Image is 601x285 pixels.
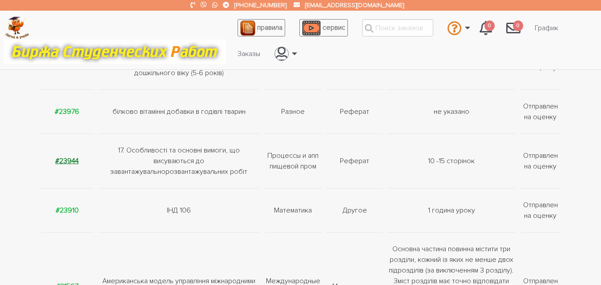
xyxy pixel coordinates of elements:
a: График [528,20,565,36]
td: Другое [324,188,385,232]
td: Отправлен на оценку [518,188,561,232]
td: не указано [385,89,517,133]
span: 0 [484,20,495,32]
td: Процессы и апп пищевой пром [262,133,325,188]
a: #23910 [56,206,79,215]
td: Реферат [324,89,385,133]
td: Разное [262,89,325,133]
span: 0 [513,20,524,32]
a: 0 [472,16,499,40]
a: #23976 [55,107,79,116]
a: сервис [299,19,348,36]
span: правила [257,23,282,32]
td: 17. Особливості та основні вимоги, що висуваються до завантажувальнорозвантажувальних робіт [96,133,262,188]
img: play_icon-49f7f135c9dc9a03216cfdbccbe1e3994649169d890fb554cedf0eac35a01ba8.png [302,20,321,36]
td: Математика [262,188,325,232]
input: Поиск заказов [362,19,433,36]
a: [EMAIL_ADDRESS][DOMAIN_NAME] [305,1,404,9]
a: #23944 [55,157,79,165]
td: 10 -15 сторінок [385,133,517,188]
img: logo-c4363faeb99b52c628a42810ed6dfb4293a56d4e4775eb116515dfe7f33672af.png [5,16,29,39]
td: 1 година уроку [385,188,517,232]
a: правила [238,19,285,36]
td: ІНД 106 [96,188,262,232]
img: agreement_icon-feca34a61ba7f3d1581b08bc946b2ec1ccb426f67415f344566775c155b7f62c.png [240,20,255,36]
td: Реферат [324,133,385,188]
td: Отправлен на оценку [518,89,561,133]
a: Заказы [230,45,267,62]
img: motto-12e01f5a76059d5f6a28199ef077b1f78e012cfde436ab5cf1d4517935686d32.gif [4,40,226,64]
td: білково вітамінні добавки в годівлі тварин [96,89,262,133]
td: Отправлен на оценку [518,133,561,188]
a: [PHONE_NUMBER] [234,1,286,9]
span: сервис [323,23,345,32]
a: 0 [499,16,528,40]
